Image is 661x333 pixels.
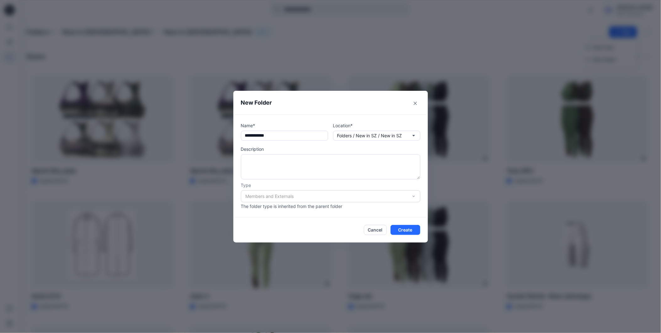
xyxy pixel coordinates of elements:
[410,98,420,108] button: Close
[241,182,420,188] p: Type
[333,122,420,129] p: Location*
[364,225,387,235] button: Cancel
[233,91,428,114] header: New Folder
[241,146,420,152] p: Description
[391,225,420,235] button: Create
[241,203,420,210] p: The folder type is inherited from the parent folder
[337,132,402,139] p: Folders / New in SZ / New in SZ
[333,131,420,141] button: Folders / New in SZ / New in SZ
[241,122,328,129] p: Name*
